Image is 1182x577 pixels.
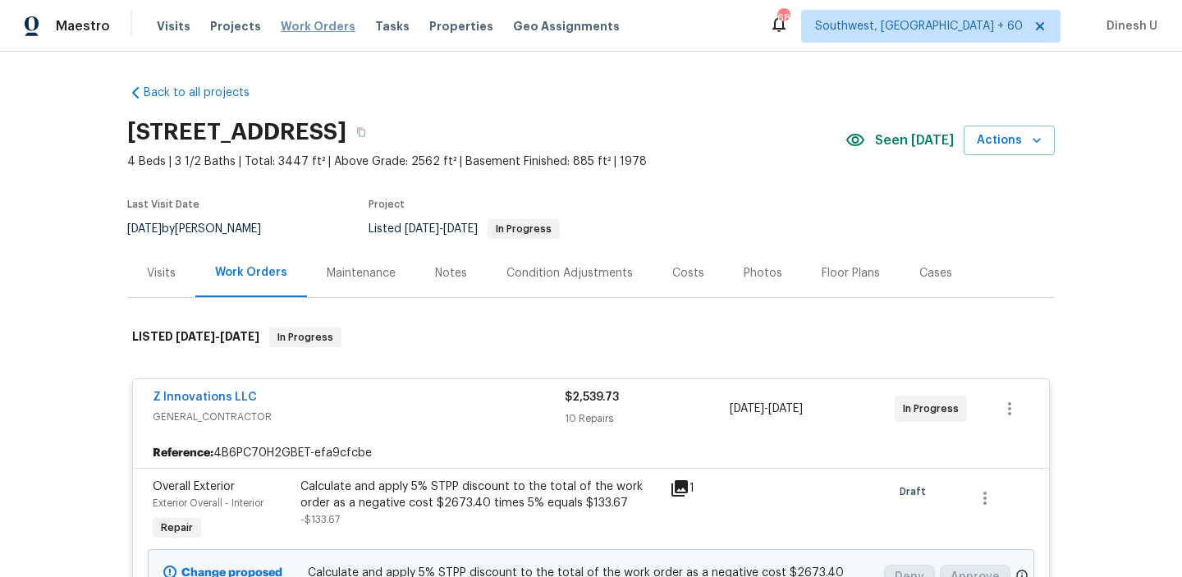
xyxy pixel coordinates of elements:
div: 10 Repairs [565,410,730,427]
span: Repair [154,520,199,536]
span: - [405,223,478,235]
span: Seen [DATE] [875,132,954,149]
div: LISTED [DATE]-[DATE]In Progress [127,311,1055,364]
span: Properties [429,18,493,34]
span: [DATE] [768,403,803,414]
span: - [176,331,259,342]
button: Copy Address [346,117,376,147]
div: Visits [147,265,176,282]
div: Notes [435,265,467,282]
span: [DATE] [405,223,439,235]
div: Maintenance [327,265,396,282]
span: Tasks [375,21,410,32]
div: Condition Adjustments [506,265,633,282]
a: Back to all projects [127,85,285,101]
span: - [730,401,803,417]
span: GENERAL_CONTRACTOR [153,409,565,425]
span: Maestro [56,18,110,34]
button: Actions [964,126,1055,156]
span: Visits [157,18,190,34]
span: Projects [210,18,261,34]
span: Overall Exterior [153,481,235,492]
span: In Progress [489,224,558,234]
div: Costs [672,265,704,282]
span: [DATE] [730,403,764,414]
span: [DATE] [127,223,162,235]
span: Project [369,199,405,209]
span: In Progress [271,329,340,346]
div: Calculate and apply 5% STPP discount to the total of the work order as a negative cost $2673.40 t... [300,479,660,511]
div: Photos [744,265,782,282]
span: $2,539.73 [565,392,619,403]
span: -$133.67 [300,515,340,524]
div: Cases [919,265,952,282]
h6: LISTED [132,327,259,347]
span: 4 Beds | 3 1/2 Baths | Total: 3447 ft² | Above Grade: 2562 ft² | Basement Finished: 885 ft² | 1978 [127,153,845,170]
span: [DATE] [443,223,478,235]
a: Z Innovations LLC [153,392,257,403]
div: Floor Plans [822,265,880,282]
div: 1 [670,479,734,498]
span: [DATE] [176,331,215,342]
span: Actions [977,131,1042,151]
span: Last Visit Date [127,199,199,209]
div: Work Orders [215,264,287,281]
b: Reference: [153,445,213,461]
div: 680 [777,10,789,26]
h2: [STREET_ADDRESS] [127,124,346,140]
span: Exterior Overall - Interior [153,498,263,508]
div: 4B6PC70H2GBET-efa9cfcbe [133,438,1049,468]
span: Draft [900,483,932,500]
div: by [PERSON_NAME] [127,219,281,239]
span: Listed [369,223,560,235]
span: Dinesh U [1100,18,1157,34]
span: In Progress [903,401,965,417]
span: Work Orders [281,18,355,34]
span: [DATE] [220,331,259,342]
span: Southwest, [GEOGRAPHIC_DATA] + 60 [815,18,1023,34]
span: Geo Assignments [513,18,620,34]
